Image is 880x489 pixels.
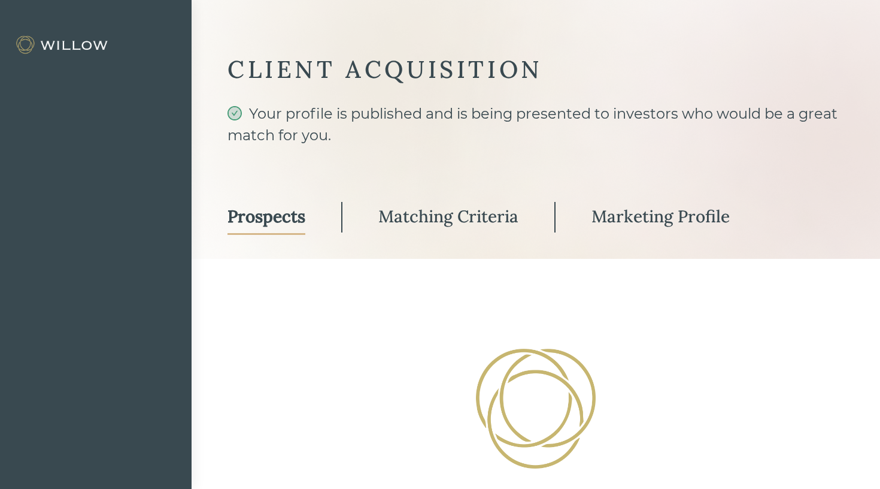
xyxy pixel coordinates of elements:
div: Matching Criteria [378,206,518,227]
img: Loading! [471,344,600,473]
span: check-circle [227,106,242,120]
div: CLIENT ACQUISITION [227,54,844,85]
a: Marketing Profile [591,200,730,235]
a: Matching Criteria [378,200,518,235]
div: Your profile is published and is being presented to investors who would be a great match for you. [227,103,844,168]
a: Prospects [227,200,305,235]
div: Marketing Profile [591,206,730,227]
div: Prospects [227,206,305,227]
img: Willow [15,35,111,55]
